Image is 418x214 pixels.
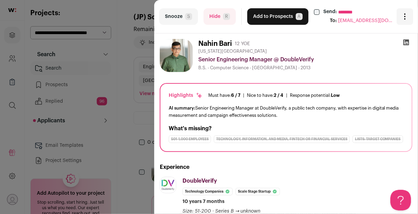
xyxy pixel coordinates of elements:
[182,178,217,184] span: DoubleVerify
[274,93,283,98] span: 2 / 4
[290,93,340,98] div: Response potential:
[159,8,198,25] button: SnoozeS
[236,188,280,195] li: Scale Stage Startup
[203,8,236,25] button: HideR
[296,13,303,20] span: A
[231,93,240,98] span: 6 / 7
[247,8,309,25] button: Add to ProspectsA
[208,93,340,98] ul: | |
[198,65,412,71] div: B.S. - Computer Science - [GEOGRAPHIC_DATA] - 2013
[169,124,404,133] h2: What's missing?
[208,93,240,98] div: Must have:
[198,49,267,54] span: [US_STATE][GEOGRAPHIC_DATA]
[198,39,232,49] h1: Nahin Bari
[182,198,224,205] span: 10 years 7 months
[160,177,176,193] img: 23b92d888a4c3e40a4adb0dc1a38fc2d61e345ac109a9d6d14b0cb2e1c679818.jpg
[338,17,393,25] span: [EMAIL_ADDRESS][DOMAIN_NAME]
[160,39,193,72] img: 9457cc81d339ee63ed959a6653d25ec75fe2bbd7b9b48d1016dfc07368cced04
[169,104,404,119] div: Senior Engineering Manager at DoubleVerify, a public tech company, with expertise in digital medi...
[331,93,340,98] span: Low
[330,17,337,25] div: To:
[198,55,412,64] div: Senior Engineering Manager @ DoubleVerify
[182,188,233,195] li: Technology Companies
[235,40,250,47] div: 12 YOE
[185,13,192,20] span: S
[397,8,413,25] button: Open dropdown
[323,8,337,16] label: Send:
[215,209,261,214] span: Series B → unknown
[223,13,230,20] span: R
[353,135,403,143] div: Lists: Target Companies
[169,135,211,143] div: 501-1,000 employees
[160,163,412,171] h2: Experience
[169,106,195,110] span: AI summary:
[247,93,283,98] div: Nice to have:
[390,190,411,211] iframe: Help Scout Beacon - Open
[214,135,350,143] div: Technology, Information, and Media, Fintech or Financial Services
[169,92,203,99] div: Highlights
[182,209,211,214] span: Size: 51-200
